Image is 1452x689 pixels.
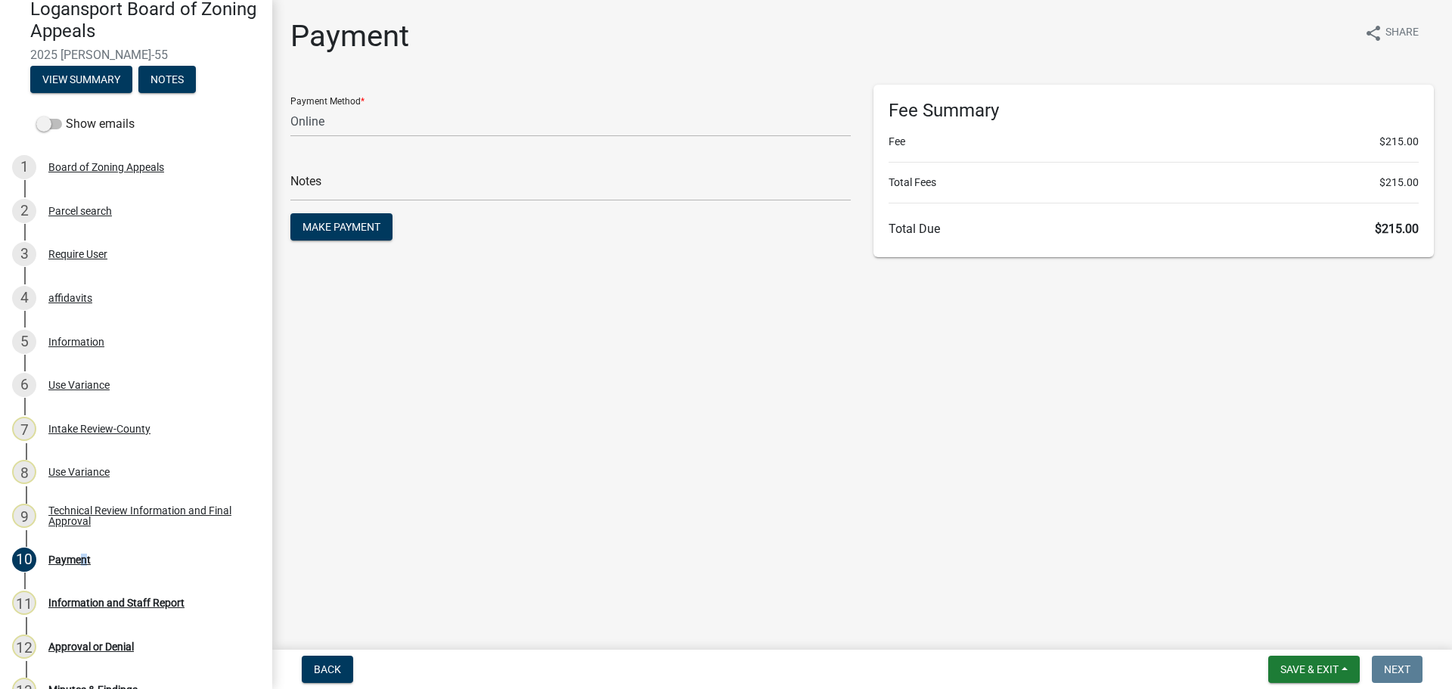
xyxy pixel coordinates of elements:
[889,175,1419,191] li: Total Fees
[314,663,341,675] span: Back
[12,417,36,441] div: 7
[30,75,132,87] wm-modal-confirm: Summary
[12,591,36,615] div: 11
[1364,24,1382,42] i: share
[138,66,196,93] button: Notes
[1352,18,1431,48] button: shareShare
[302,221,380,233] span: Make Payment
[1384,663,1410,675] span: Next
[1375,222,1419,236] span: $215.00
[12,373,36,397] div: 6
[1385,24,1419,42] span: Share
[48,467,110,477] div: Use Variance
[889,222,1419,236] h6: Total Due
[48,554,91,565] div: Payment
[48,380,110,390] div: Use Variance
[48,162,164,172] div: Board of Zoning Appeals
[12,199,36,223] div: 2
[36,115,135,133] label: Show emails
[48,641,134,652] div: Approval or Denial
[48,249,107,259] div: Require User
[12,155,36,179] div: 1
[12,460,36,484] div: 8
[48,424,150,434] div: Intake Review-County
[302,656,353,683] button: Back
[290,18,409,54] h1: Payment
[48,206,112,216] div: Parcel search
[12,242,36,266] div: 3
[290,213,392,241] button: Make Payment
[30,66,132,93] button: View Summary
[889,134,1419,150] li: Fee
[12,286,36,310] div: 4
[1379,134,1419,150] span: $215.00
[1372,656,1423,683] button: Next
[12,504,36,528] div: 9
[48,597,185,608] div: Information and Staff Report
[48,293,92,303] div: affidavits
[48,505,248,526] div: Technical Review Information and Final Approval
[889,100,1419,122] h6: Fee Summary
[1379,175,1419,191] span: $215.00
[1268,656,1360,683] button: Save & Exit
[12,330,36,354] div: 5
[30,48,242,62] span: 2025 [PERSON_NAME]-55
[48,337,104,347] div: Information
[12,548,36,572] div: 10
[138,75,196,87] wm-modal-confirm: Notes
[12,635,36,659] div: 12
[1280,663,1339,675] span: Save & Exit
